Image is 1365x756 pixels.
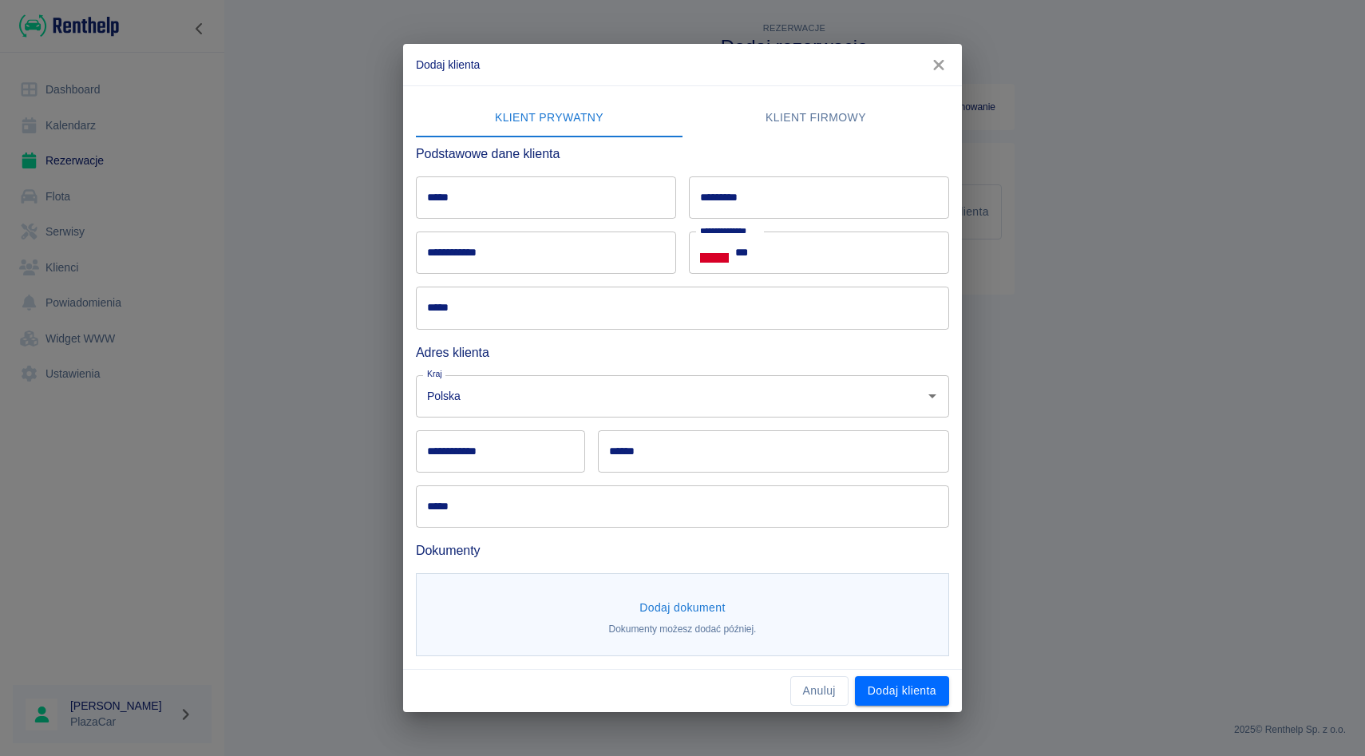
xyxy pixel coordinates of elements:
button: Select country [700,241,729,265]
button: Anuluj [790,676,849,706]
h6: Podstawowe dane klienta [416,144,949,164]
h6: Dokumenty [416,540,949,560]
label: Kraj [427,368,442,380]
button: Klient firmowy [682,99,949,137]
h6: Adres klienta [416,342,949,362]
button: Dodaj dokument [633,593,732,623]
button: Dodaj klienta [855,676,949,706]
div: lab API tabs example [416,99,949,137]
button: Klient prywatny [416,99,682,137]
button: Otwórz [921,385,944,407]
h2: Dodaj klienta [403,44,962,85]
p: Dokumenty możesz dodać później. [609,622,757,636]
